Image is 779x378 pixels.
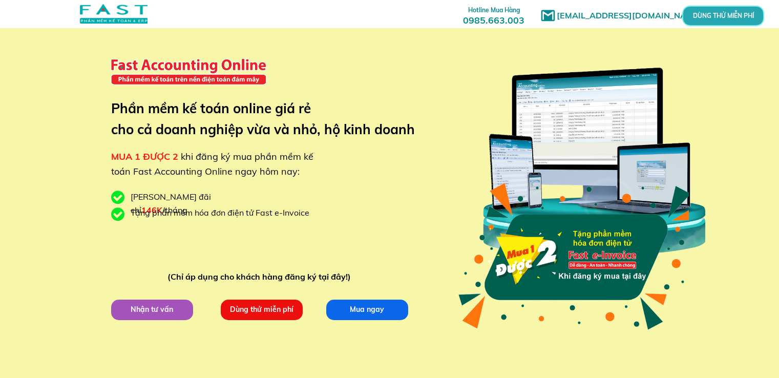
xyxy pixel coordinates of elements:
h3: 0985.663.003 [452,4,536,26]
p: DÙNG THỬ MIỄN PHÍ [711,13,735,19]
h1: [EMAIL_ADDRESS][DOMAIN_NAME] [557,9,708,23]
span: MUA 1 ĐƯỢC 2 [111,151,178,162]
p: Mua ngay [326,299,408,320]
p: Nhận tư vấn [111,299,193,320]
span: Hotline Mua Hàng [468,6,520,14]
div: Tặng phần mềm hóa đơn điện tử Fast e-Invoice [131,206,317,220]
p: Dùng thử miễn phí [220,299,302,320]
span: khi đăng ký mua phần mềm kế toán Fast Accounting Online ngay hôm nay: [111,151,313,177]
div: [PERSON_NAME] đãi chỉ /tháng [131,191,264,217]
div: (Chỉ áp dụng cho khách hàng đăng ký tại đây!) [167,270,355,284]
h3: Phần mềm kế toán online giá rẻ cho cả doanh nghiệp vừa và nhỏ, hộ kinh doanh [111,98,430,140]
span: 146K [141,205,162,215]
